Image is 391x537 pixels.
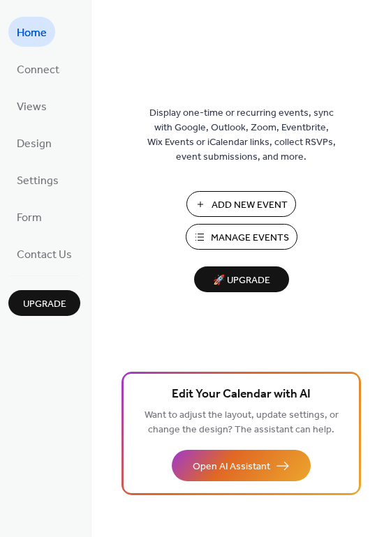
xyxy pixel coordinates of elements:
[202,271,281,290] span: 🚀 Upgrade
[17,170,59,192] span: Settings
[23,297,66,312] span: Upgrade
[172,385,311,404] span: Edit Your Calendar with AI
[8,17,55,47] a: Home
[17,22,47,44] span: Home
[193,460,270,474] span: Open AI Assistant
[17,59,59,81] span: Connect
[147,106,336,165] span: Display one-time or recurring events, sync with Google, Outlook, Zoom, Eventbrite, Wix Events or ...
[194,266,289,292] button: 🚀 Upgrade
[17,96,47,118] span: Views
[8,239,80,268] a: Contact Us
[8,290,80,316] button: Upgrade
[8,54,68,84] a: Connect
[8,202,50,232] a: Form
[17,244,72,266] span: Contact Us
[145,406,339,439] span: Want to adjust the layout, update settings, or change the design? The assistant can help.
[8,128,60,158] a: Design
[211,231,289,245] span: Manage Events
[8,91,55,121] a: Views
[186,191,296,217] button: Add New Event
[186,224,297,250] button: Manage Events
[212,198,288,213] span: Add New Event
[172,450,311,481] button: Open AI Assistant
[17,207,42,229] span: Form
[17,133,52,155] span: Design
[8,165,67,195] a: Settings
